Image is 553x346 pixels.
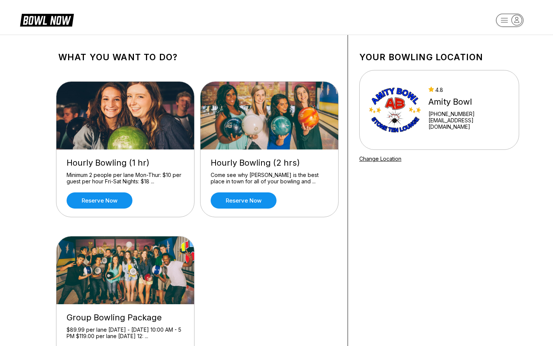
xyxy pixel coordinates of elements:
[56,82,195,149] img: Hourly Bowling (1 hr)
[67,326,184,340] div: $89.99 per lane [DATE] - [DATE] 10:00 AM - 5 PM $119.00 per lane [DATE] 12: ...
[67,158,184,168] div: Hourly Bowling (1 hr)
[359,52,519,62] h1: Your bowling location
[67,172,184,185] div: Minimum 2 people per lane Mon-Thur: $10 per guest per hour Fri-Sat Nights: $18 ...
[58,52,336,62] h1: What you want to do?
[428,87,509,93] div: 4.8
[359,155,401,162] a: Change Location
[67,192,132,209] a: Reserve now
[428,111,509,117] div: [PHONE_NUMBER]
[211,172,328,185] div: Come see why [PERSON_NAME] is the best place in town for all of your bowling and ...
[428,117,509,130] a: [EMAIL_ADDRESS][DOMAIN_NAME]
[201,82,339,149] img: Hourly Bowling (2 hrs)
[211,192,276,209] a: Reserve now
[428,97,509,107] div: Amity Bowl
[211,158,328,168] div: Hourly Bowling (2 hrs)
[369,82,422,138] img: Amity Bowl
[56,236,195,304] img: Group Bowling Package
[67,312,184,323] div: Group Bowling Package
